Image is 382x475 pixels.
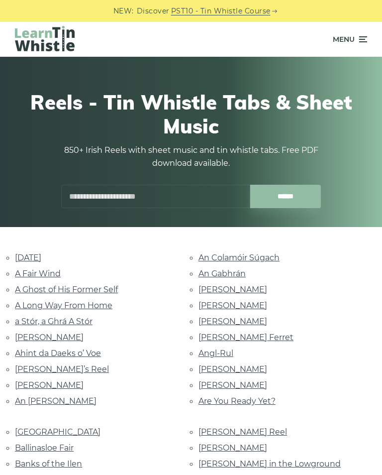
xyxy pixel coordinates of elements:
[15,269,61,278] a: A Fair Wind
[15,253,41,262] a: [DATE]
[198,253,280,262] a: An Colamóir Súgach
[198,349,233,358] a: Angl-Rul
[15,301,112,310] a: A Long Way From Home
[15,380,84,390] a: [PERSON_NAME]
[20,90,362,138] h1: Reels - Tin Whistle Tabs & Sheet Music
[15,26,75,51] img: LearnTinWhistle.com
[15,285,118,294] a: A Ghost of His Former Self
[198,443,267,453] a: [PERSON_NAME]
[198,333,293,342] a: [PERSON_NAME] Ferret
[198,396,276,406] a: Are You Ready Yet?
[198,364,267,374] a: [PERSON_NAME]
[15,333,84,342] a: [PERSON_NAME]
[15,396,96,406] a: An [PERSON_NAME]
[198,317,267,326] a: [PERSON_NAME]
[198,269,246,278] a: An Gabhrán
[15,364,109,374] a: [PERSON_NAME]’s Reel
[198,427,287,437] a: [PERSON_NAME] Reel
[198,301,267,310] a: [PERSON_NAME]
[57,144,325,170] p: 850+ Irish Reels with sheet music and tin whistle tabs. Free PDF download available.
[333,27,355,52] span: Menu
[198,285,267,294] a: [PERSON_NAME]
[15,349,101,358] a: Ahint da Daeks o’ Voe
[15,459,82,469] a: Banks of the Ilen
[198,459,341,469] a: [PERSON_NAME] in the Lowground
[198,380,267,390] a: [PERSON_NAME]
[15,317,93,326] a: a Stór, a Ghrá A Stór
[15,443,74,453] a: Ballinasloe Fair
[15,427,100,437] a: [GEOGRAPHIC_DATA]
